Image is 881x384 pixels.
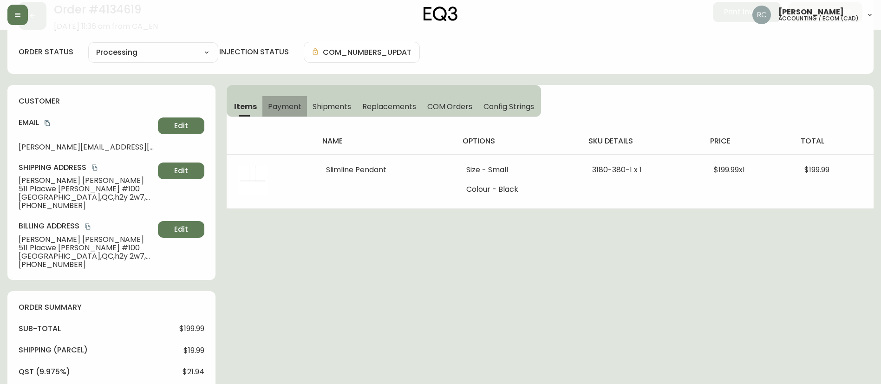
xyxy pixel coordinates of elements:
button: copy [90,163,99,172]
span: [PHONE_NUMBER] [19,202,154,210]
label: order status [19,47,73,57]
span: Shipments [313,102,352,111]
h4: sub-total [19,324,61,334]
span: $199.99 [179,325,204,333]
span: Edit [174,166,188,176]
span: Config Strings [483,102,534,111]
h4: name [322,136,448,146]
span: COM Orders [427,102,473,111]
span: Edit [174,224,188,234]
button: Edit [158,117,204,134]
button: Edit [158,163,204,179]
span: 511 Placwe [PERSON_NAME] #100 [19,244,154,252]
span: [PERSON_NAME][EMAIL_ADDRESS][PERSON_NAME][DOMAIN_NAME] [19,143,154,151]
h4: qst (9.975%) [19,367,70,377]
button: Edit [158,221,204,238]
li: Colour - Black [466,185,570,194]
button: copy [83,222,92,231]
span: $199.99 [804,164,829,175]
img: f4ba4e02bd060be8f1386e3ca455bd0e [752,6,771,24]
span: [PERSON_NAME] [778,8,844,16]
span: 511 Placwe [PERSON_NAME] #100 [19,185,154,193]
h4: price [710,136,786,146]
h4: injection status [219,47,289,57]
h4: Billing Address [19,221,154,231]
span: [PERSON_NAME] [PERSON_NAME] [19,235,154,244]
span: $19.99 [183,346,204,355]
span: 3180-380-1 x 1 [592,164,642,175]
button: copy [43,118,52,128]
img: 5be96520-22c9-440b-b34b-e80a3bb9e51c.jpg [238,166,268,195]
h4: total [801,136,866,146]
img: logo [424,7,458,21]
h4: Shipping ( Parcel ) [19,345,88,355]
h4: order summary [19,302,204,312]
h4: sku details [588,136,696,146]
span: $21.94 [183,368,204,376]
span: Slimline Pendant [326,164,386,175]
span: $199.99 x 1 [714,164,745,175]
span: Payment [268,102,301,111]
h5: accounting / ecom (cad) [778,16,859,21]
span: [PHONE_NUMBER] [19,260,154,269]
li: Size - Small [466,166,570,174]
h4: Shipping Address [19,163,154,173]
span: [GEOGRAPHIC_DATA] , QC , h2y 2w7 , CA [19,252,154,260]
h4: options [463,136,574,146]
span: [GEOGRAPHIC_DATA] , QC , h2y 2w7 , CA [19,193,154,202]
span: [PERSON_NAME] [PERSON_NAME] [19,176,154,185]
span: Items [234,102,257,111]
h4: Email [19,117,154,128]
span: [DATE] 11:36 am from CA_EN [54,22,158,31]
h4: customer [19,96,204,106]
span: Replacements [362,102,416,111]
span: Edit [174,121,188,131]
